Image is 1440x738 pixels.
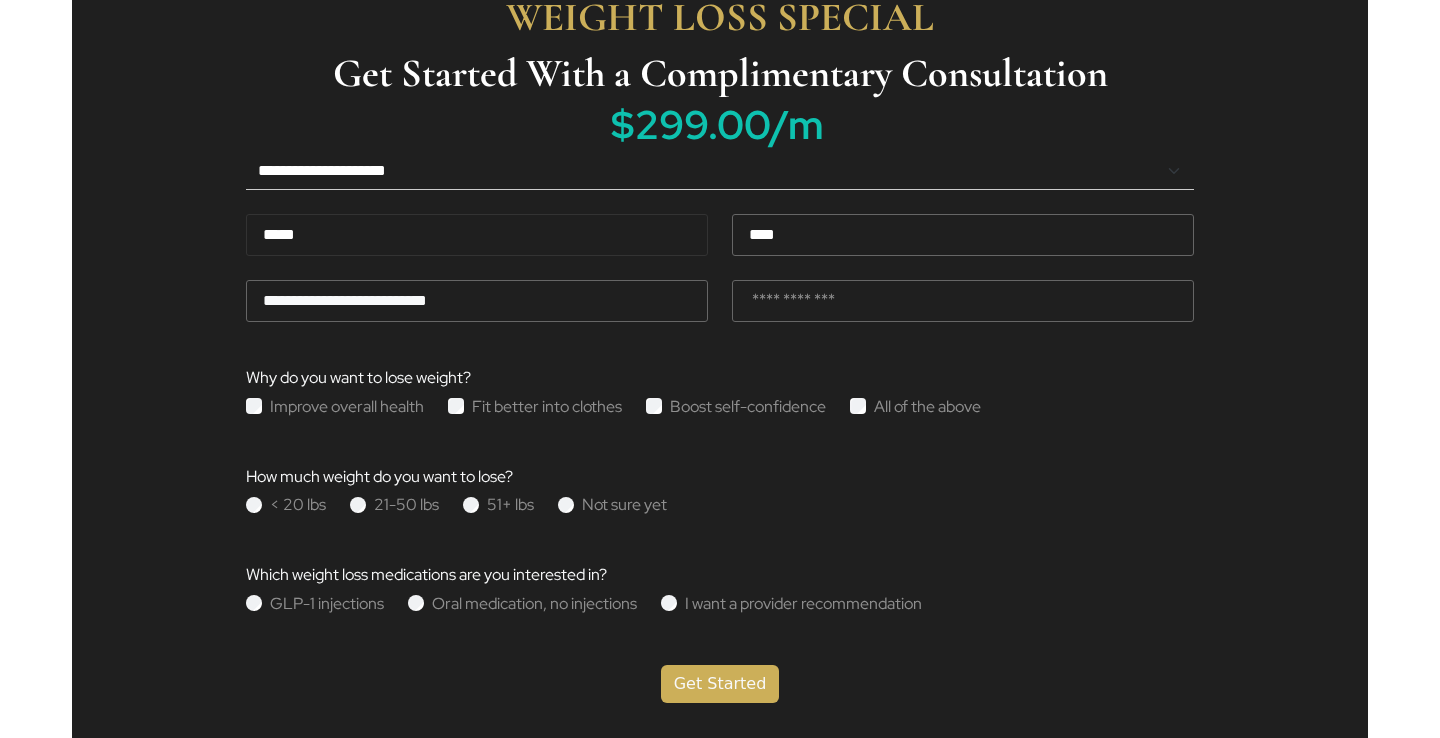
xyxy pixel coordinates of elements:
[270,399,424,415] label: Improve overall health
[582,497,667,513] label: Not sure yet
[874,399,981,415] label: All of the above
[685,596,922,612] label: I want a provider recommendation
[270,497,326,513] label: < 20 lbs
[374,497,439,513] label: 21-50 lbs
[246,469,513,485] label: How much weight do you want to lose?
[661,665,780,703] button: Get Started
[487,497,534,513] label: 51+ lbs
[432,596,637,612] label: Oral medication, no injections
[246,567,607,583] label: Which weight loss medications are you interested in?
[472,399,622,415] label: Fit better into clothes
[670,399,826,415] label: Boost self-confidence
[246,370,471,386] label: Why do you want to lose weight?
[270,596,384,612] label: GLP-1 injections
[611,98,824,151] span: $299.00/m
[246,153,1194,190] select: Default select example
[222,49,1218,97] h4: Get Started With a Complimentary Consultation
